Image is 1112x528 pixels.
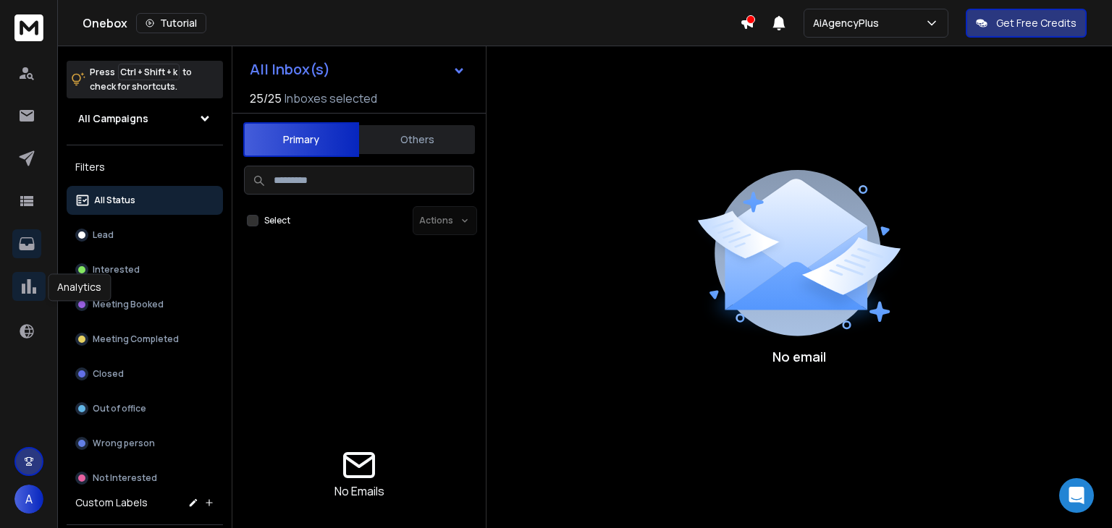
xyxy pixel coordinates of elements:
p: Out of office [93,403,146,414]
button: Tutorial [136,13,206,33]
p: Get Free Credits [996,16,1077,30]
h3: Custom Labels [75,495,148,510]
p: Meeting Booked [93,299,164,310]
p: No Emails [334,482,384,500]
h3: Filters [67,157,223,177]
p: Wrong person [93,438,155,449]
div: Open Intercom Messenger [1059,478,1094,513]
button: A [14,485,43,514]
h3: Inboxes selected [285,90,377,107]
button: Primary [243,122,359,157]
button: Lead [67,221,223,250]
p: Not Interested [93,472,157,484]
h1: All Inbox(s) [250,62,330,77]
span: Ctrl + Shift + k [118,64,180,80]
button: Out of office [67,394,223,423]
p: All Status [94,195,135,206]
button: Meeting Completed [67,325,223,354]
p: Interested [93,264,140,276]
button: Wrong person [67,429,223,458]
p: No email [772,346,826,367]
button: All Status [67,186,223,215]
p: Closed [93,368,124,380]
span: 25 / 25 [250,90,282,107]
button: Others [359,124,475,156]
p: Press to check for shortcuts. [90,65,192,94]
label: Select [264,215,290,226]
p: Meeting Completed [93,333,179,345]
button: All Inbox(s) [238,55,477,84]
button: Not Interested [67,464,223,493]
p: Lead [93,229,114,241]
div: Onebox [83,13,740,33]
h1: All Campaigns [78,111,148,126]
button: Get Free Credits [966,9,1087,38]
div: Analytics [48,273,111,301]
button: Meeting Booked [67,290,223,319]
p: AiAgencyPlus [813,16,885,30]
button: Interested [67,255,223,284]
button: Closed [67,359,223,388]
button: All Campaigns [67,104,223,133]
